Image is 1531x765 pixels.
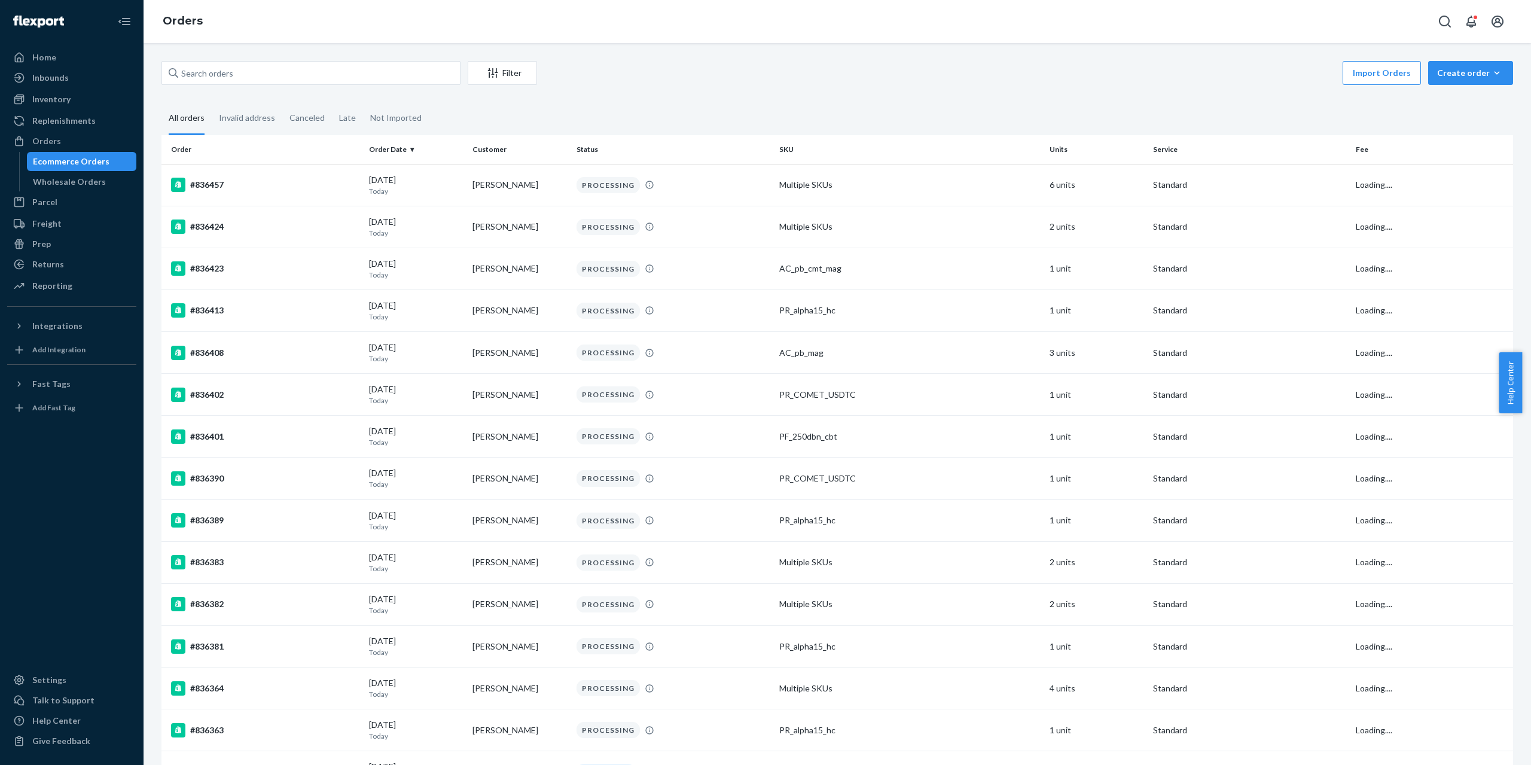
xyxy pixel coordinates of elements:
div: [DATE] [369,342,463,364]
p: Today [369,353,463,364]
button: Import Orders [1343,61,1421,85]
p: Standard [1153,682,1346,694]
div: PROCESSING [577,470,640,486]
div: PROCESSING [577,219,640,235]
a: Wholesale Orders [27,172,137,191]
button: Talk to Support [7,691,136,710]
a: Settings [7,670,136,690]
a: Orders [163,14,203,28]
div: [DATE] [369,593,463,615]
td: [PERSON_NAME] [468,583,571,625]
div: PR_alpha15_hc [779,641,1040,653]
td: Multiple SKUs [774,206,1045,248]
td: Loading.... [1351,499,1513,541]
td: Loading.... [1351,248,1513,289]
p: Standard [1153,431,1346,443]
div: Orders [32,135,61,147]
div: [DATE] [369,551,463,574]
p: Today [369,228,463,238]
div: PROCESSING [577,345,640,361]
a: Parcel [7,193,136,212]
a: Help Center [7,711,136,730]
div: Invalid address [219,102,275,133]
div: PROCESSING [577,638,640,654]
div: PROCESSING [577,303,640,319]
p: Today [369,689,463,699]
a: Add Fast Tag [7,398,136,417]
div: Wholesale Orders [33,176,106,188]
p: Standard [1153,724,1346,736]
a: Home [7,48,136,67]
p: Standard [1153,221,1346,233]
p: Standard [1153,179,1346,191]
div: Inventory [32,93,71,105]
p: Today [369,605,463,615]
div: PROCESSING [577,680,640,696]
td: [PERSON_NAME] [468,416,571,458]
div: #836413 [171,303,359,318]
button: Help Center [1499,352,1522,413]
div: Returns [32,258,64,270]
div: Not Imported [370,102,422,133]
td: [PERSON_NAME] [468,499,571,541]
div: [DATE] [369,174,463,196]
td: Loading.... [1351,541,1513,583]
p: Today [369,395,463,406]
p: Standard [1153,347,1346,359]
td: 1 unit [1045,709,1148,751]
p: Standard [1153,304,1346,316]
td: Loading.... [1351,289,1513,331]
button: Open notifications [1459,10,1483,33]
div: [DATE] [369,510,463,532]
img: Flexport logo [13,16,64,28]
td: 1 unit [1045,458,1148,499]
th: Order Date [364,135,468,164]
div: Customer [472,144,566,154]
div: Talk to Support [32,694,94,706]
td: 4 units [1045,668,1148,709]
div: #836382 [171,597,359,611]
div: PF_250dbn_cbt [779,431,1040,443]
td: Loading.... [1351,206,1513,248]
p: Today [369,563,463,574]
p: Standard [1153,514,1346,526]
p: Today [369,479,463,489]
div: Fast Tags [32,378,71,390]
a: Add Integration [7,340,136,359]
div: #836457 [171,178,359,192]
button: Open Search Box [1433,10,1457,33]
div: #836423 [171,261,359,276]
div: Create order [1437,67,1504,79]
button: Filter [468,61,537,85]
p: Today [369,731,463,741]
td: Loading.... [1351,164,1513,206]
p: Today [369,647,463,657]
td: 1 unit [1045,499,1148,541]
div: Filter [468,67,536,79]
div: [DATE] [369,677,463,699]
p: Standard [1153,263,1346,275]
td: [PERSON_NAME] [468,374,571,416]
div: Home [32,51,56,63]
td: Loading.... [1351,709,1513,751]
button: Give Feedback [7,732,136,751]
td: Loading.... [1351,458,1513,499]
a: Replenishments [7,111,136,130]
th: Order [161,135,364,164]
div: [DATE] [369,467,463,489]
div: [DATE] [369,216,463,238]
td: 2 units [1045,206,1148,248]
div: PROCESSING [577,428,640,444]
td: Loading.... [1351,416,1513,458]
td: [PERSON_NAME] [468,164,571,206]
div: [DATE] [369,635,463,657]
td: [PERSON_NAME] [468,709,571,751]
div: Replenishments [32,115,96,127]
div: Canceled [289,102,325,133]
div: PR_alpha15_hc [779,514,1040,526]
td: 6 units [1045,164,1148,206]
div: Add Fast Tag [32,403,75,413]
div: PROCESSING [577,596,640,612]
td: Multiple SKUs [774,668,1045,709]
div: PROCESSING [577,261,640,277]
